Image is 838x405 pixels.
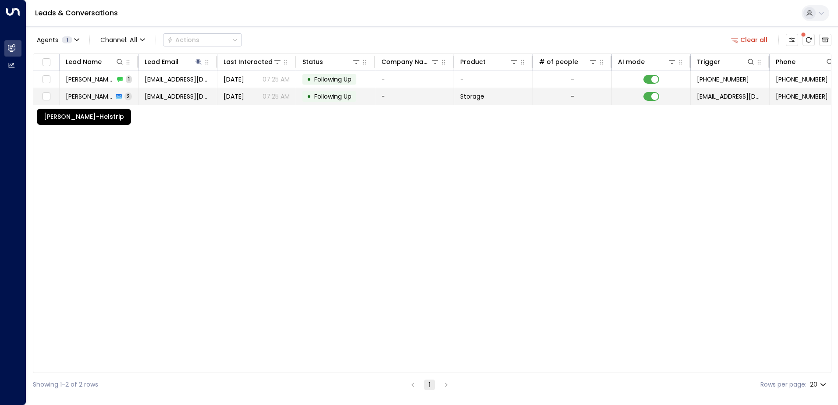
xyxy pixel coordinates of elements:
[145,57,178,67] div: Lead Email
[66,57,102,67] div: Lead Name
[776,57,795,67] div: Phone
[97,34,149,46] button: Channel:All
[66,75,114,84] span: Georgina Grimsditch-Helstrip
[697,92,763,101] span: leads@space-station.co.uk
[460,57,518,67] div: Product
[66,92,113,101] span: Georgina Grimsditch-Helstrip
[314,92,352,101] span: Following Up
[126,75,132,83] span: 1
[41,57,52,68] span: Toggle select all
[224,57,282,67] div: Last Interacted
[786,34,798,46] button: Customize
[167,36,199,44] div: Actions
[145,75,211,84] span: g.grimsditch88@gmail.com
[728,34,771,46] button: Clear all
[819,34,831,46] button: Archived Leads
[407,379,452,390] nav: pagination navigation
[697,57,755,67] div: Trigger
[224,92,244,101] span: Aug 20, 2025
[460,57,486,67] div: Product
[381,57,431,67] div: Company Name
[618,57,645,67] div: AI mode
[163,33,242,46] div: Button group with a nested menu
[776,92,828,101] span: +447704526026
[776,57,834,67] div: Phone
[375,71,454,88] td: -
[539,57,597,67] div: # of people
[124,92,132,100] span: 2
[307,89,311,104] div: •
[33,34,82,46] button: Agents1
[810,378,828,391] div: 20
[145,57,203,67] div: Lead Email
[145,92,211,101] span: g.grimsditch88@gmail.com
[224,75,244,84] span: Yesterday
[224,57,273,67] div: Last Interacted
[424,380,435,390] button: page 1
[307,72,311,87] div: •
[381,57,440,67] div: Company Name
[571,75,574,84] div: -
[37,37,58,43] span: Agents
[454,71,533,88] td: -
[776,75,828,84] span: +447704526026
[697,57,720,67] div: Trigger
[263,92,290,101] p: 07:25 AM
[375,88,454,105] td: -
[539,57,578,67] div: # of people
[460,92,484,101] span: Storage
[263,75,290,84] p: 07:25 AM
[302,57,323,67] div: Status
[33,380,98,389] div: Showing 1-2 of 2 rows
[37,109,131,125] div: [PERSON_NAME]-Helstrip
[618,57,676,67] div: AI mode
[35,8,118,18] a: Leads & Conversations
[130,36,138,43] span: All
[802,34,815,46] span: There are new threads available. Refresh the grid to view the latest updates.
[41,91,52,102] span: Toggle select row
[66,57,124,67] div: Lead Name
[163,33,242,46] button: Actions
[697,75,749,84] span: +447704526026
[302,57,361,67] div: Status
[571,92,574,101] div: -
[97,34,149,46] span: Channel:
[314,75,352,84] span: Following Up
[62,36,72,43] span: 1
[41,74,52,85] span: Toggle select row
[760,380,806,389] label: Rows per page:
